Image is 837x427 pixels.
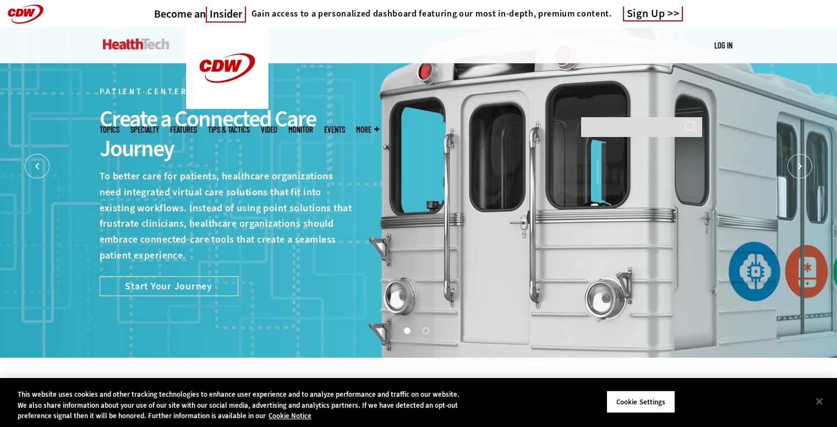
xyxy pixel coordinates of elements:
[130,125,159,134] span: Specialty
[606,390,675,413] button: Cookie Settings
[787,154,812,179] button: Next
[208,125,250,134] a: Tips & Tactics
[154,7,246,21] h3: Become an
[154,7,246,21] a: Become anInsider
[246,8,612,19] a: Gain access to a personalized dashboard featuring our most in-depth, premium content.
[404,327,409,333] button: 1 of 2
[269,411,311,420] a: More information about your privacy
[170,125,197,134] a: Features
[807,389,831,413] button: Close
[186,28,269,109] img: Home
[103,39,169,50] img: Home
[100,276,238,296] a: Start Your Journey
[623,7,683,21] a: Sign Up
[288,125,313,134] a: MonITor
[714,40,732,51] div: User menu
[261,125,277,134] a: Video
[206,7,246,23] span: Insider
[251,8,612,19] h4: Gain access to a personalized dashboard featuring our most in-depth, premium content.
[356,125,379,134] span: More
[100,168,355,264] p: To better care for patients, healthcare organizations need integrated virtual care solutions that...
[100,104,355,163] div: Create a Connected Care Journey
[186,100,269,112] a: CDW
[324,125,345,134] a: Events
[714,40,732,50] a: Log in
[100,125,119,134] span: Topics
[18,389,461,421] div: This website uses cookies and other tracking technologies to enhance user experience and to analy...
[423,327,428,333] button: 2 of 2
[25,154,50,179] button: Prev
